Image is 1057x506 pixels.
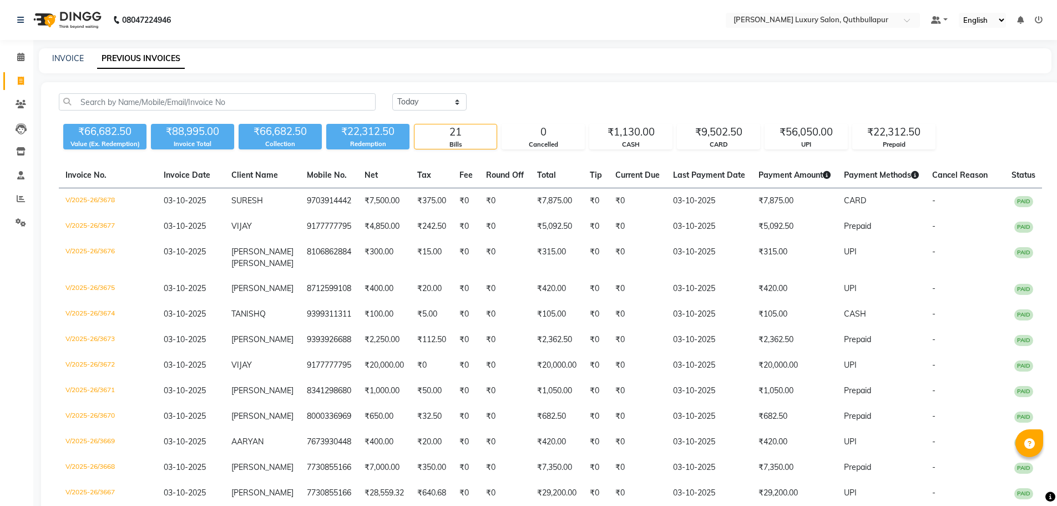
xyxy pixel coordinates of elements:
td: ₹32.50 [411,404,453,429]
td: ₹0 [609,239,666,276]
span: PAID [1014,360,1033,372]
div: Collection [239,139,322,149]
div: CASH [590,140,672,149]
td: ₹29,200.00 [530,480,583,506]
td: ₹28,559.32 [358,480,411,506]
span: - [932,283,935,293]
span: Payment Amount [758,170,831,180]
td: ₹0 [583,239,609,276]
td: ₹0 [453,404,479,429]
td: ₹7,000.00 [358,455,411,480]
div: ₹66,682.50 [63,124,146,139]
span: PAID [1014,284,1033,295]
td: ₹350.00 [411,455,453,480]
td: ₹682.50 [752,404,837,429]
span: 03-10-2025 [164,283,206,293]
span: - [932,221,935,231]
td: ₹105.00 [530,302,583,327]
a: INVOICE [52,53,84,63]
td: ₹5.00 [411,302,453,327]
span: - [932,247,935,257]
td: ₹0 [583,302,609,327]
td: 03-10-2025 [666,188,752,214]
td: ₹0 [609,480,666,506]
span: - [932,334,935,344]
td: ₹2,250.00 [358,327,411,353]
td: V/2025-26/3670 [59,404,157,429]
span: 03-10-2025 [164,334,206,344]
td: ₹0 [453,214,479,239]
td: ₹242.50 [411,214,453,239]
input: Search by Name/Mobile/Email/Invoice No [59,93,376,111]
span: Round Off [486,170,524,180]
img: logo [28,4,104,36]
td: ₹0 [479,302,530,327]
span: Current Due [615,170,660,180]
td: 03-10-2025 [666,455,752,480]
td: V/2025-26/3671 [59,378,157,404]
span: - [932,488,935,498]
td: ₹0 [583,353,609,378]
td: ₹375.00 [411,188,453,214]
td: ₹0 [453,378,479,404]
td: ₹1,050.00 [752,378,837,404]
td: ₹0 [609,353,666,378]
td: ₹650.00 [358,404,411,429]
td: 8341298680 [300,378,358,404]
td: ₹0 [479,276,530,302]
span: 03-10-2025 [164,437,206,447]
td: ₹0 [453,429,479,455]
td: 03-10-2025 [666,276,752,302]
td: ₹0 [583,455,609,480]
td: ₹0 [583,378,609,404]
td: 03-10-2025 [666,302,752,327]
span: 03-10-2025 [164,385,206,395]
td: 7730855166 [300,480,358,506]
div: Value (Ex. Redemption) [63,139,146,149]
td: ₹112.50 [411,327,453,353]
span: [PERSON_NAME] [231,247,294,257]
td: V/2025-26/3673 [59,327,157,353]
td: ₹5,092.50 [530,214,583,239]
span: UPI [844,360,857,370]
span: - [932,411,935,421]
td: 03-10-2025 [666,327,752,353]
div: Redemption [326,139,409,149]
span: UPI [844,247,857,257]
td: ₹0 [453,480,479,506]
td: ₹0 [609,214,666,239]
span: CARD [844,196,866,206]
td: ₹0 [479,429,530,455]
td: ₹29,200.00 [752,480,837,506]
a: PREVIOUS INVOICES [97,49,185,69]
td: 9393926688 [300,327,358,353]
td: ₹0 [411,353,453,378]
td: ₹0 [453,239,479,276]
span: 03-10-2025 [164,462,206,472]
span: Invoice No. [65,170,107,180]
td: ₹0 [453,188,479,214]
td: ₹0 [479,404,530,429]
span: [PERSON_NAME] [231,283,294,293]
td: ₹20,000.00 [752,353,837,378]
td: 03-10-2025 [666,214,752,239]
td: ₹0 [479,455,530,480]
td: ₹20.00 [411,276,453,302]
div: ₹88,995.00 [151,124,234,139]
span: VIJAY [231,221,252,231]
td: 03-10-2025 [666,353,752,378]
span: [PERSON_NAME] [231,334,294,344]
span: TANISHQ [231,309,266,319]
td: ₹0 [609,302,666,327]
td: ₹420.00 [530,429,583,455]
td: 8712599108 [300,276,358,302]
td: ₹420.00 [530,276,583,302]
span: CASH [844,309,866,319]
td: ₹0 [609,455,666,480]
td: V/2025-26/3669 [59,429,157,455]
td: ₹682.50 [530,404,583,429]
td: 9177777795 [300,214,358,239]
td: ₹7,875.00 [752,188,837,214]
td: ₹1,050.00 [530,378,583,404]
div: ₹9,502.50 [677,124,760,140]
